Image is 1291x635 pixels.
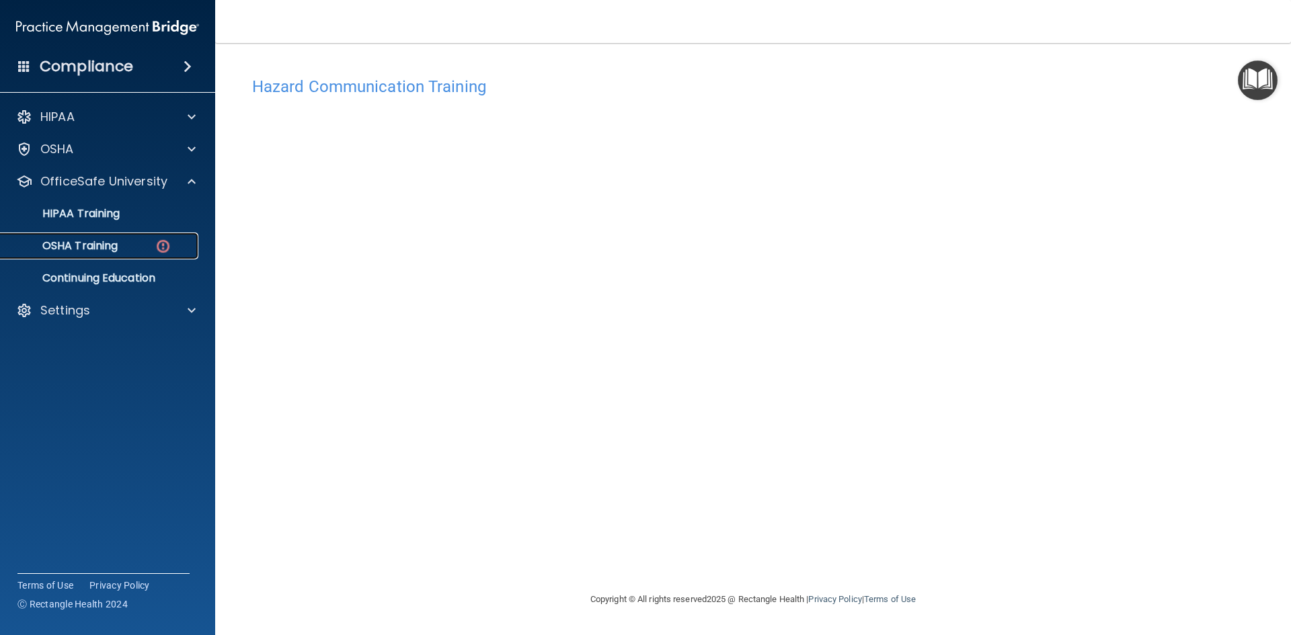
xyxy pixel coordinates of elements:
[17,579,73,592] a: Terms of Use
[155,238,171,255] img: danger-circle.6113f641.png
[89,579,150,592] a: Privacy Policy
[508,578,999,621] div: Copyright © All rights reserved 2025 @ Rectangle Health | |
[864,594,916,604] a: Terms of Use
[16,302,196,319] a: Settings
[40,302,90,319] p: Settings
[1058,540,1275,593] iframe: Drift Widget Chat Controller
[40,173,167,189] p: OfficeSafe University
[1238,60,1278,100] button: Open Resource Center
[9,239,118,253] p: OSHA Training
[17,597,128,611] span: Ⓒ Rectangle Health 2024
[16,14,199,41] img: PMB logo
[9,271,192,285] p: Continuing Education
[808,594,861,604] a: Privacy Policy
[9,207,120,220] p: HIPAA Training
[40,109,75,125] p: HIPAA
[252,78,1254,95] h4: Hazard Communication Training
[16,141,196,157] a: OSHA
[252,103,938,546] iframe: HCT
[40,141,74,157] p: OSHA
[40,57,133,76] h4: Compliance
[16,173,196,189] a: OfficeSafe University
[16,109,196,125] a: HIPAA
